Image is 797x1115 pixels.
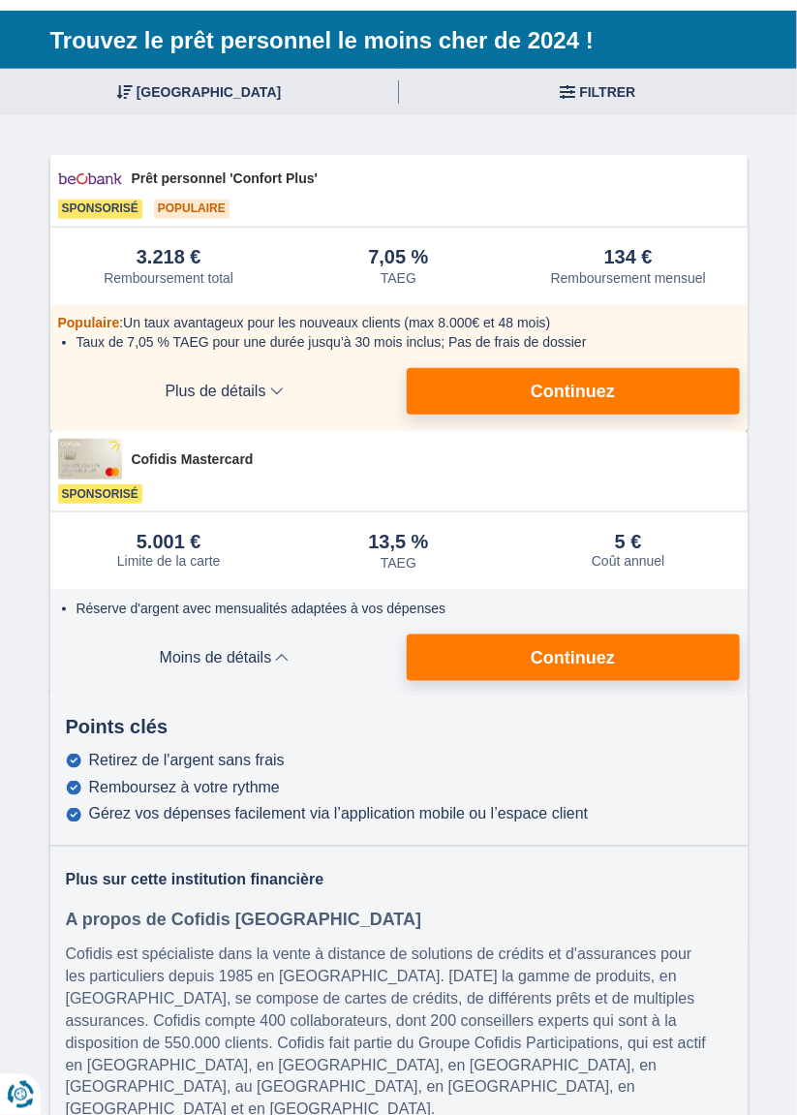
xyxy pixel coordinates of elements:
span: Sponsorisé [58,200,142,219]
div: 13,5 % [368,532,428,553]
span: Populaire [58,315,120,330]
div: Remboursement mensuel [551,270,706,286]
div: 134 € [604,247,653,268]
div: TAEG [381,270,416,286]
span: Sponsorisé [58,484,142,504]
span: Prêt personnel 'Confort Plus' [132,169,740,188]
button: Moins de détails [58,635,391,681]
div: Limite de la carte [117,553,221,569]
button: Filtrer [399,69,797,115]
span: Cofidis Mastercard [132,449,740,469]
b: A propos de Cofidis [GEOGRAPHIC_DATA] [66,911,422,930]
span: Populaire [154,200,230,219]
span: Moins de détails [58,650,391,666]
span: Filtrer [579,85,635,99]
div: 5.001 € [137,532,201,551]
div: Retirez de l'argent sans frais [89,752,285,769]
span: Plus de détails [58,384,391,399]
h1: Trouvez le prêt personnel le moins cher de 2024 ! [50,25,748,56]
div: Points clés [50,713,748,741]
span: Continuez [531,649,615,666]
button: Continuez [407,368,740,415]
div: Remboursez à votre rythme [89,779,280,796]
span: Continuez [531,383,615,400]
div: : [58,313,740,332]
img: pret personnel Cofidis CC [58,439,122,480]
li: Réserve d'argent avec mensualités adaptées à vos dépenses [77,599,733,618]
button: Continuez [407,635,740,681]
div: Plus sur cette institution financière [66,870,732,892]
div: 7,05 % [368,247,428,268]
div: TAEG [381,555,416,571]
button: Plus de détails [58,368,391,415]
div: Coût annuel [592,553,665,569]
div: 5 € [615,532,642,551]
div: Gérez vos dépenses facilement via l’application mobile ou l’espace client [89,806,589,823]
span: Un taux avantageux pour les nouveaux clients (max 8.000€ et 48 mois) [123,315,550,330]
div: Remboursement total [104,270,233,286]
li: Taux de 7,05 % TAEG pour une durée jusqu’à 30 mois inclus; Pas de frais de dossier [77,332,733,352]
img: pret personnel Beobank [58,163,122,195]
div: 3.218 € [137,247,201,268]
